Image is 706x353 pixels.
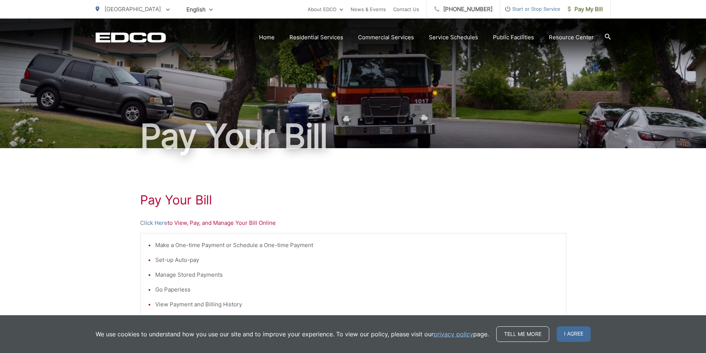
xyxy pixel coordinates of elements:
[140,219,168,227] a: Click Here
[493,33,534,42] a: Public Facilities
[140,193,566,207] h1: Pay Your Bill
[351,5,386,14] a: News & Events
[308,5,343,14] a: About EDCO
[393,5,419,14] a: Contact Us
[549,33,594,42] a: Resource Center
[557,326,591,342] span: I agree
[358,33,414,42] a: Commercial Services
[181,3,218,16] span: English
[289,33,343,42] a: Residential Services
[96,32,166,43] a: EDCD logo. Return to the homepage.
[429,33,478,42] a: Service Schedules
[434,330,473,339] a: privacy policy
[496,326,549,342] a: Tell me more
[140,219,566,227] p: to View, Pay, and Manage Your Bill Online
[155,285,558,294] li: Go Paperless
[155,256,558,264] li: Set-up Auto-pay
[96,118,611,155] h1: Pay Your Bill
[105,6,161,13] span: [GEOGRAPHIC_DATA]
[155,270,558,279] li: Manage Stored Payments
[96,330,489,339] p: We use cookies to understand how you use our site and to improve your experience. To view our pol...
[259,33,275,42] a: Home
[155,300,558,309] li: View Payment and Billing History
[155,241,558,250] li: Make a One-time Payment or Schedule a One-time Payment
[568,5,603,14] span: Pay My Bill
